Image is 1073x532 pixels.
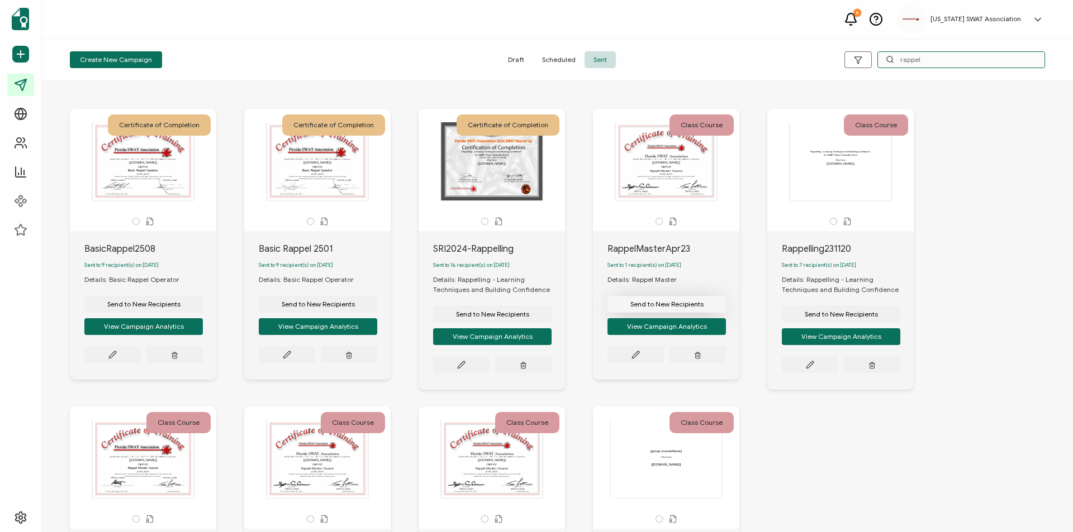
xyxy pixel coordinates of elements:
span: Sent to 9 recipient(s) on [DATE] [259,262,333,269]
span: Sent to 1 recipient(s) on [DATE] [607,262,681,269]
span: Draft [499,51,533,68]
span: Send to New Recipients [107,301,181,308]
div: Certificate of Completion [282,114,385,136]
input: Search [877,51,1045,68]
button: View Campaign Analytics [782,328,900,345]
img: cdf0a7ff-b99d-4894-bb42-f07ce92642e6.jpg [903,18,919,21]
div: Class Course [146,412,211,433]
div: Certificate of Completion [457,114,559,136]
div: Details: Basic Rappel Operator [84,275,191,285]
div: 5 [853,9,861,17]
div: Details: Rappelling - Learning Techniques and Building Confidence [782,275,914,295]
span: Send to New Recipients [282,301,355,308]
span: Sent [585,51,616,68]
span: Scheduled [533,51,585,68]
div: Details: Rappelling - Learning Techniques and Building Confidence [433,275,565,295]
span: Send to New Recipients [456,311,529,318]
button: View Campaign Analytics [433,328,552,345]
span: Send to New Recipients [630,301,704,308]
span: Send to New Recipients [805,311,878,318]
div: Basic Rappel 2501 [259,242,391,256]
span: Sent to 7 recipient(s) on [DATE] [782,262,856,269]
span: Create New Campaign [80,56,152,63]
button: Create New Campaign [70,51,162,68]
div: Details: Rappel Master [607,275,688,285]
button: Send to New Recipients [433,306,552,323]
button: View Campaign Analytics [607,318,726,335]
div: Details: Basic Rappel Operator [259,275,365,285]
button: Send to New Recipients [782,306,900,323]
div: Rappelling231120 [782,242,914,256]
button: View Campaign Analytics [84,318,203,335]
div: BasicRappel2508 [84,242,216,256]
button: View Campaign Analytics [259,318,377,335]
img: sertifier-logomark-colored.svg [12,8,29,30]
h5: [US_STATE] SWAT Association [930,15,1021,23]
div: Class Course [495,412,559,433]
span: Sent to 16 recipient(s) on [DATE] [433,262,510,269]
div: Class Course [844,114,908,136]
div: Class Course [670,114,734,136]
div: Class Course [670,412,734,433]
div: Class Course [321,412,385,433]
button: Send to New Recipients [259,296,377,313]
iframe: Chat Widget [1017,478,1073,532]
button: Send to New Recipients [84,296,203,313]
span: Sent to 9 recipient(s) on [DATE] [84,262,159,269]
div: SRI2024-Rappelling [433,242,565,256]
button: Send to New Recipients [607,296,726,313]
div: Certificate of Completion [108,114,211,136]
div: RappelMasterApr23 [607,242,739,256]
